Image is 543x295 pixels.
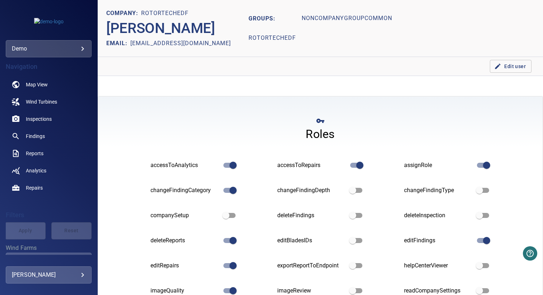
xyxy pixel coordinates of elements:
[26,81,48,88] span: Map View
[404,287,473,295] div: readCompanySettings
[496,62,526,71] span: Edit user
[6,253,92,270] div: Wind Farms
[150,186,219,195] div: changeFindingCategory
[12,43,85,54] div: demo
[6,128,92,145] a: findings noActive
[141,10,189,17] h1: rotortechedf
[6,179,92,196] a: repairs noActive
[6,110,92,128] a: inspections noActive
[6,245,92,251] label: Wind Farms
[404,161,473,170] div: assignRole
[249,30,296,47] h1: rotortechedf
[26,115,52,123] span: Inspections
[404,262,473,270] div: helpCenterViewer
[150,237,219,245] div: deleteReports
[6,63,92,70] h4: Navigation
[277,186,346,195] div: changeFindingDepth
[490,60,532,73] button: Edit user
[277,211,346,220] div: deleteFindings
[404,211,473,220] div: deleteInspection
[302,10,392,27] h1: nonCompanyGroupCommon
[26,184,43,191] span: Repairs
[6,145,92,162] a: reports noActive
[6,76,92,93] a: map noActive
[6,93,92,110] a: windturbines noActive
[34,18,64,25] img: demo-logo
[106,10,141,17] h1: COMPANY:
[26,133,45,140] span: Findings
[150,262,219,270] div: editRepairs
[106,40,130,47] h2: EMAIL:
[277,161,346,170] div: accessToRepairs
[249,9,296,28] h2: GROUPS:
[26,98,57,105] span: Wind Turbines
[106,20,215,37] h2: [PERSON_NAME]
[12,269,85,281] div: [PERSON_NAME]
[404,186,473,195] div: changeFindingType
[26,167,46,174] span: Analytics
[277,287,346,295] div: imageReview
[277,237,346,245] div: editBladesIDs
[6,162,92,179] a: analytics noActive
[26,150,43,157] span: Reports
[150,161,219,170] div: accessToAnalytics
[150,287,219,295] div: imageQuality
[150,211,219,220] div: companySetup
[404,237,473,245] div: editFindings
[306,127,335,141] h4: Roles
[130,40,231,47] h2: [EMAIL_ADDRESS][DOMAIN_NAME]
[6,211,92,219] h4: Filters
[277,262,346,270] div: exportReportToEndpoint
[6,40,92,57] div: demo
